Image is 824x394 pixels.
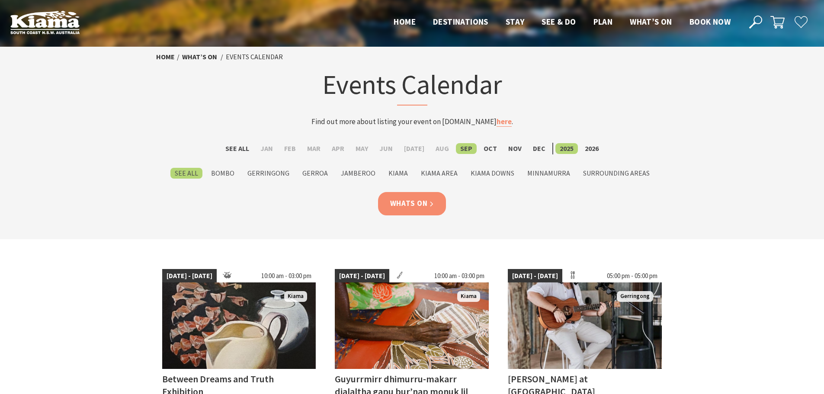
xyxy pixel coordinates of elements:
label: Kiama Area [417,168,462,179]
label: Mar [303,143,325,154]
span: Gerringong [617,291,653,302]
label: Jan [256,143,277,154]
label: Oct [479,143,501,154]
label: Apr [327,143,349,154]
label: Surrounding Areas [579,168,654,179]
label: Sep [456,143,477,154]
label: Jun [375,143,397,154]
label: May [351,143,372,154]
label: See All [221,143,253,154]
img: Tayvin Martins [508,282,662,369]
span: What’s On [630,16,672,27]
span: Home [394,16,416,27]
span: [DATE] - [DATE] [162,269,217,283]
a: Home [156,52,175,61]
label: Bombo [207,168,239,179]
a: What’s On [182,52,217,61]
span: [DATE] - [DATE] [335,269,389,283]
span: Destinations [433,16,488,27]
label: 2026 [580,143,603,154]
label: See All [170,168,202,179]
li: Events Calendar [226,51,283,63]
label: [DATE] [400,143,429,154]
span: 05:00 pm - 05:00 pm [603,269,662,283]
span: See & Do [542,16,576,27]
span: 10:00 am - 03:00 pm [257,269,316,283]
span: [DATE] - [DATE] [508,269,562,283]
img: Kiama Logo [10,10,80,34]
h1: Events Calendar [243,67,582,106]
span: 10:00 am - 03:00 pm [430,269,489,283]
label: Gerroa [298,168,332,179]
span: Stay [506,16,525,27]
label: 2025 [555,143,578,154]
a: here [497,117,512,127]
label: Aug [431,143,453,154]
span: Kiama [284,291,307,302]
span: Plan [593,16,613,27]
label: Jamberoo [337,168,380,179]
p: Find out more about listing your event on [DOMAIN_NAME] . [243,116,582,128]
label: Kiama [384,168,412,179]
label: Feb [280,143,300,154]
label: Dec [529,143,550,154]
span: Kiama [457,291,480,302]
nav: Main Menu [385,15,739,29]
img: Aboriginal artist Joy Borruwa sitting on the floor painting [335,282,489,369]
span: Book now [689,16,731,27]
label: Minnamurra [523,168,574,179]
label: Gerringong [243,168,294,179]
label: Nov [504,143,526,154]
label: Kiama Downs [466,168,519,179]
a: Whats On [378,192,446,215]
